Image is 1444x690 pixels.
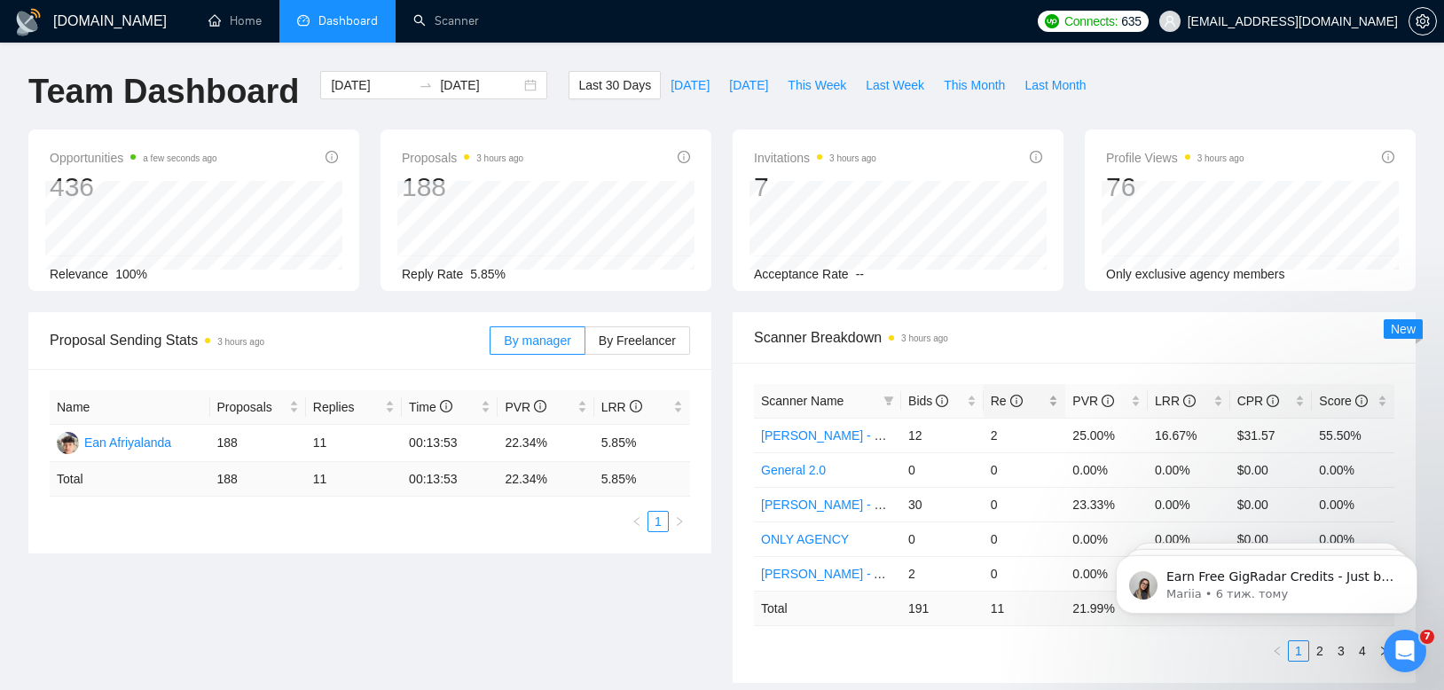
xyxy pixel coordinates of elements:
[754,591,901,625] td: Total
[210,462,306,497] td: 188
[409,400,451,414] span: Time
[1267,640,1288,662] li: Previous Page
[1106,147,1244,169] span: Profile Views
[504,333,570,348] span: By manager
[984,418,1066,452] td: 2
[856,267,864,281] span: --
[1065,521,1148,556] td: 0.00%
[505,400,546,414] span: PVR
[599,333,676,348] span: By Freelancer
[77,51,306,489] span: Earn Free GigRadar Credits - Just by Sharing Your Story! 💬 Want more credits for sending proposal...
[1230,487,1313,521] td: $0.00
[1382,151,1394,163] span: info-circle
[754,267,849,281] span: Acceptance Rate
[1420,630,1434,644] span: 7
[534,400,546,412] span: info-circle
[210,425,306,462] td: 188
[901,418,984,452] td: 12
[1065,487,1148,521] td: 23.33%
[669,511,690,532] button: right
[1065,591,1148,625] td: 21.99 %
[908,394,948,408] span: Bids
[1288,640,1309,662] li: 1
[754,326,1394,349] span: Scanner Breakdown
[1015,71,1095,99] button: Last Month
[419,78,433,92] span: swap-right
[1064,12,1118,31] span: Connects:
[413,13,479,28] a: searchScanner
[14,8,43,36] img: logo
[50,329,490,351] span: Proposal Sending Stats
[1121,12,1141,31] span: 635
[674,516,685,527] span: right
[217,397,286,417] span: Proposals
[1312,487,1394,521] td: 0.00%
[1352,640,1373,662] li: 4
[1030,151,1042,163] span: info-circle
[632,516,642,527] span: left
[77,68,306,84] p: Message from Mariia, sent 6 тиж. тому
[754,147,876,169] span: Invitations
[1010,395,1023,407] span: info-circle
[901,487,984,521] td: 30
[143,153,216,163] time: a few seconds ago
[901,556,984,591] td: 2
[729,75,768,95] span: [DATE]
[50,390,210,425] th: Name
[661,71,719,99] button: [DATE]
[476,153,523,163] time: 3 hours ago
[984,521,1066,556] td: 0
[331,75,412,95] input: Start date
[1065,556,1148,591] td: 0.00%
[761,532,849,546] a: ONLY AGENCY
[115,267,147,281] span: 100%
[866,75,924,95] span: Last Week
[1267,640,1288,662] button: left
[761,498,924,512] a: [PERSON_NAME] - Frontend
[761,428,899,443] a: [PERSON_NAME] - PHP
[1272,646,1283,656] span: left
[630,400,642,412] span: info-circle
[901,521,984,556] td: 0
[761,463,826,477] a: General 2.0
[984,487,1066,521] td: 0
[1106,170,1244,204] div: 76
[761,567,956,581] a: [PERSON_NAME] - Angular, Vue.js
[1183,395,1196,407] span: info-circle
[883,396,894,406] span: filter
[326,151,338,163] span: info-circle
[498,425,593,462] td: 22.34%
[402,425,498,462] td: 00:13:53
[498,462,593,497] td: 22.34 %
[402,170,523,204] div: 188
[594,462,690,497] td: 5.85 %
[626,511,647,532] li: Previous Page
[402,267,463,281] span: Reply Rate
[1391,322,1416,336] span: New
[829,153,876,163] time: 3 hours ago
[1312,418,1394,452] td: 55.50%
[1378,646,1389,656] span: right
[306,462,402,497] td: 11
[1148,487,1230,521] td: 0.00%
[1197,153,1244,163] time: 3 hours ago
[402,147,523,169] span: Proposals
[1330,640,1352,662] li: 3
[1409,14,1436,28] span: setting
[1237,394,1279,408] span: CPR
[297,14,310,27] span: dashboard
[1289,641,1308,661] a: 1
[678,151,690,163] span: info-circle
[754,170,876,204] div: 7
[1024,75,1086,95] span: Last Month
[856,71,934,99] button: Last Week
[50,462,210,497] td: Total
[208,13,262,28] a: homeHome
[57,432,79,454] img: EA
[669,511,690,532] li: Next Page
[1355,395,1368,407] span: info-circle
[984,452,1066,487] td: 0
[880,388,898,414] span: filter
[778,71,856,99] button: This Week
